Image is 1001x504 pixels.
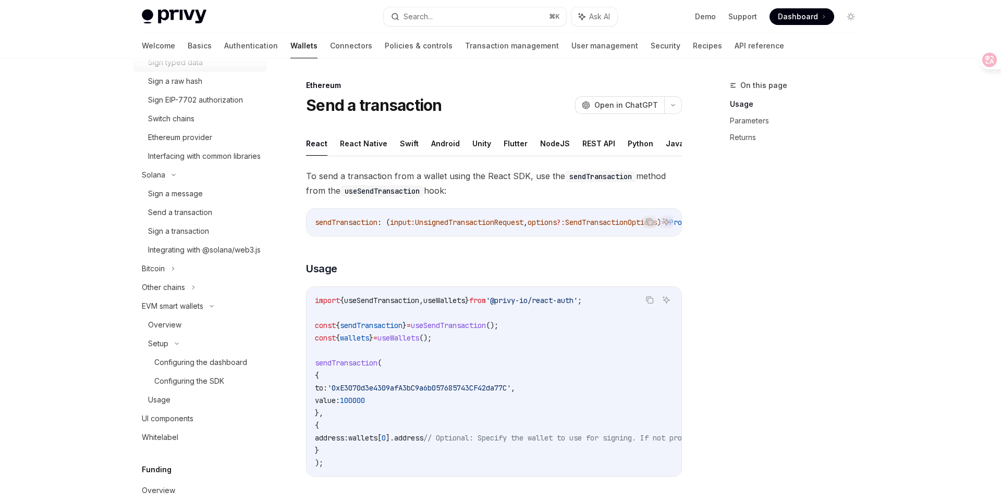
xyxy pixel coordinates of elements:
[290,33,318,58] a: Wallets
[377,358,382,368] span: (
[407,321,411,330] span: =
[148,131,212,144] div: Ethereum provider
[148,206,212,219] div: Send a transaction
[594,100,658,110] span: Open in ChatGPT
[340,333,369,343] span: wallets
[315,408,323,418] span: },
[666,131,684,156] button: Java
[377,333,419,343] span: useWallets
[340,131,387,156] button: React Native
[340,185,424,197] code: useSendTransaction
[384,7,566,26] button: Search...⌘K
[400,131,419,156] button: Swift
[315,333,336,343] span: const
[465,296,469,305] span: }
[578,296,582,305] span: ;
[540,131,570,156] button: NodeJS
[511,383,515,393] span: ,
[528,218,557,227] span: options
[133,241,267,259] a: Integrating with @solana/web3.js
[404,10,433,23] div: Search...
[340,321,402,330] span: sendTransaction
[523,218,528,227] span: ,
[565,171,636,182] code: sendTransaction
[730,112,868,129] a: Parameters
[402,321,407,330] span: }
[188,33,212,58] a: Basics
[549,12,560,21] span: ⌘ K
[142,431,178,444] div: Whitelabel
[589,11,610,22] span: Ask AI
[148,225,209,237] div: Sign a transaction
[565,218,657,227] span: SendTransactionOptions
[419,333,432,343] span: ();
[693,33,722,58] a: Recipes
[657,218,661,227] span: )
[133,72,267,91] a: Sign a raw hash
[340,296,344,305] span: {
[385,33,453,58] a: Policies & controls
[411,321,486,330] span: useSendTransaction
[148,337,168,350] div: Setup
[373,333,377,343] span: =
[390,218,411,227] span: input
[315,446,319,455] span: }
[465,33,559,58] a: Transaction management
[306,80,682,91] div: Ethereum
[133,147,267,166] a: Interfacing with common libraries
[315,358,377,368] span: sendTransaction
[730,96,868,112] a: Usage
[571,33,638,58] a: User management
[740,79,787,92] span: On this page
[411,218,415,227] span: :
[377,433,382,443] span: [
[133,128,267,147] a: Ethereum provider
[643,293,656,307] button: Copy the contents from the code block
[695,11,716,22] a: Demo
[133,372,267,390] a: Configuring the SDK
[348,433,377,443] span: wallets
[142,484,175,497] div: Overview
[133,428,267,447] a: Whitelabel
[148,187,203,200] div: Sign a message
[133,353,267,372] a: Configuring the dashboard
[327,383,511,393] span: '0xE3070d3e4309afA3bC9a6b057685743CF42da77C'
[369,333,373,343] span: }
[148,94,243,106] div: Sign EIP-7702 authorization
[133,481,267,500] a: Overview
[628,131,653,156] button: Python
[651,33,680,58] a: Security
[336,321,340,330] span: {
[315,321,336,330] span: const
[148,150,261,162] div: Interfacing with common libraries
[330,33,372,58] a: Connectors
[142,412,193,425] div: UI components
[582,131,615,156] button: REST API
[469,296,486,305] span: from
[486,296,578,305] span: '@privy-io/react-auth'
[133,390,267,409] a: Usage
[315,458,323,468] span: );
[557,218,565,227] span: ?:
[735,33,784,58] a: API reference
[148,75,202,87] div: Sign a raw hash
[142,262,165,275] div: Bitcoin
[730,129,868,146] a: Returns
[224,33,278,58] a: Authentication
[306,169,682,198] span: To send a transaction from a wallet using the React SDK, use the method from the hook:
[133,222,267,241] a: Sign a transaction
[306,261,337,276] span: Usage
[344,296,419,305] span: useSendTransaction
[306,96,442,115] h1: Send a transaction
[315,421,319,430] span: {
[415,218,523,227] span: UnsignedTransactionRequest
[148,394,170,406] div: Usage
[423,433,836,443] span: // Optional: Specify the wallet to use for signing. If not provided, the first wallet will be used.
[660,293,673,307] button: Ask AI
[315,383,327,393] span: to:
[431,131,460,156] button: Android
[423,296,465,305] span: useWallets
[142,169,165,181] div: Solana
[142,463,172,476] h5: Funding
[419,296,423,305] span: ,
